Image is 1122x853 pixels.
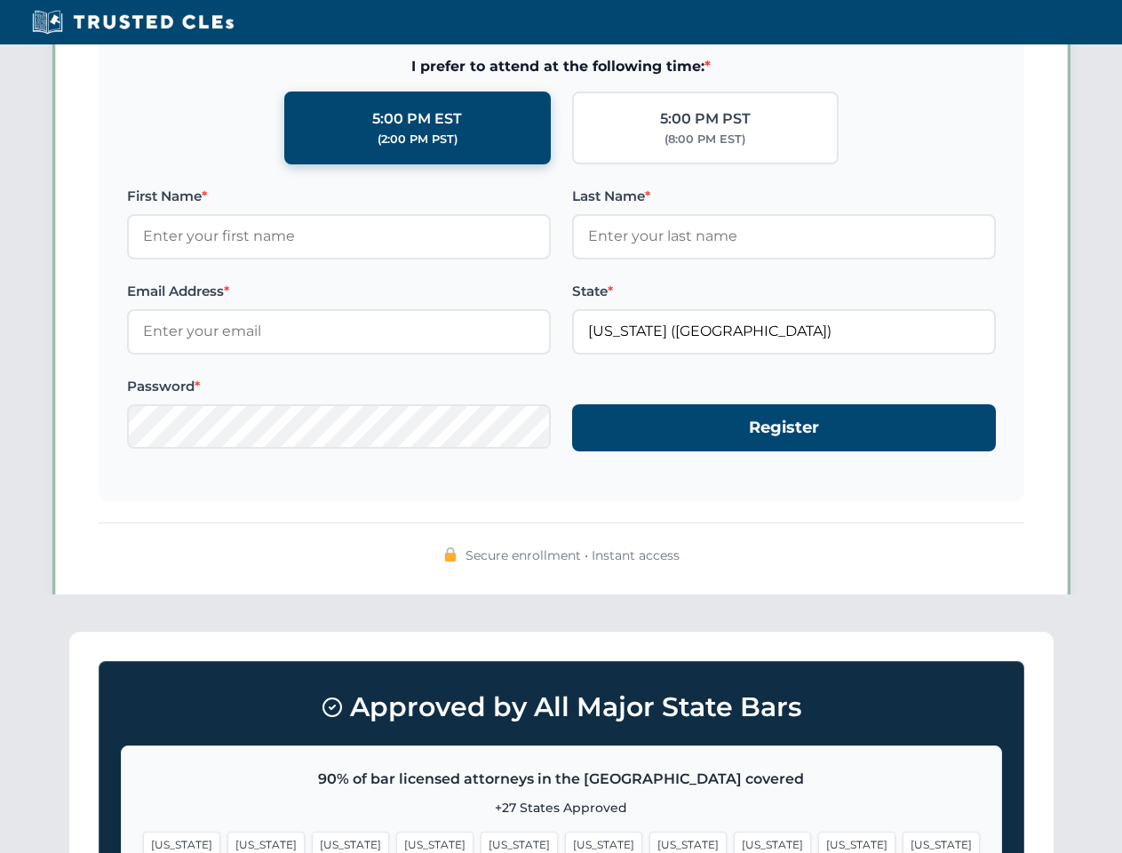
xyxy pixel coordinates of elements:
[143,768,980,791] p: 90% of bar licensed attorneys in the [GEOGRAPHIC_DATA] covered
[127,214,551,259] input: Enter your first name
[572,281,996,302] label: State
[572,214,996,259] input: Enter your last name
[572,309,996,354] input: Florida (FL)
[664,131,745,148] div: (8:00 PM EST)
[127,55,996,78] span: I prefer to attend at the following time:
[372,108,462,131] div: 5:00 PM EST
[660,108,751,131] div: 5:00 PM PST
[143,798,980,817] p: +27 States Approved
[572,404,996,451] button: Register
[127,186,551,207] label: First Name
[121,683,1002,731] h3: Approved by All Major State Bars
[27,9,239,36] img: Trusted CLEs
[378,131,458,148] div: (2:00 PM PST)
[572,186,996,207] label: Last Name
[127,281,551,302] label: Email Address
[127,309,551,354] input: Enter your email
[443,547,458,562] img: 🔒
[127,376,551,397] label: Password
[466,546,680,565] span: Secure enrollment • Instant access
